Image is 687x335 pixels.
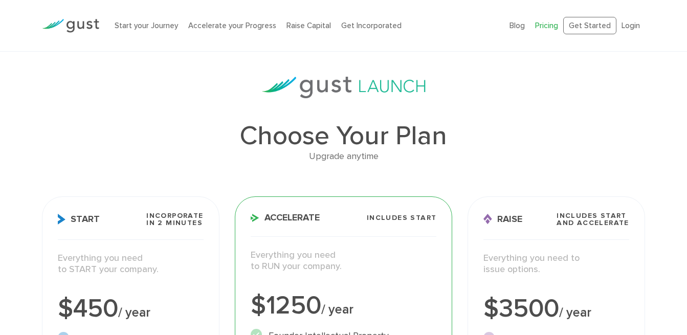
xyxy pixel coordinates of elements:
span: Includes START and ACCELERATE [557,212,629,227]
p: Everything you need to issue options. [483,253,629,276]
a: Accelerate your Progress [188,21,276,30]
a: Get Started [563,17,616,35]
img: gust-launch-logos.svg [262,77,426,98]
span: Incorporate in 2 Minutes [146,212,203,227]
span: / year [321,302,353,317]
div: $3500 [483,296,629,322]
a: Start your Journey [115,21,178,30]
span: Start [58,214,100,225]
img: Start Icon X2 [58,214,65,225]
span: Accelerate [251,213,320,222]
img: Accelerate Icon [251,214,259,222]
div: $450 [58,296,204,322]
div: Upgrade anytime [42,149,645,164]
p: Everything you need to RUN your company. [251,250,437,273]
span: Raise [483,214,522,225]
span: / year [559,305,591,320]
a: Pricing [535,21,558,30]
a: Login [622,21,640,30]
a: Blog [509,21,525,30]
span: / year [118,305,150,320]
img: Gust Logo [42,19,99,33]
a: Raise Capital [286,21,331,30]
img: Raise Icon [483,214,492,225]
a: Get Incorporated [341,21,402,30]
h1: Choose Your Plan [42,123,645,149]
p: Everything you need to START your company. [58,253,204,276]
span: Includes START [367,214,437,221]
div: $1250 [251,293,437,319]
